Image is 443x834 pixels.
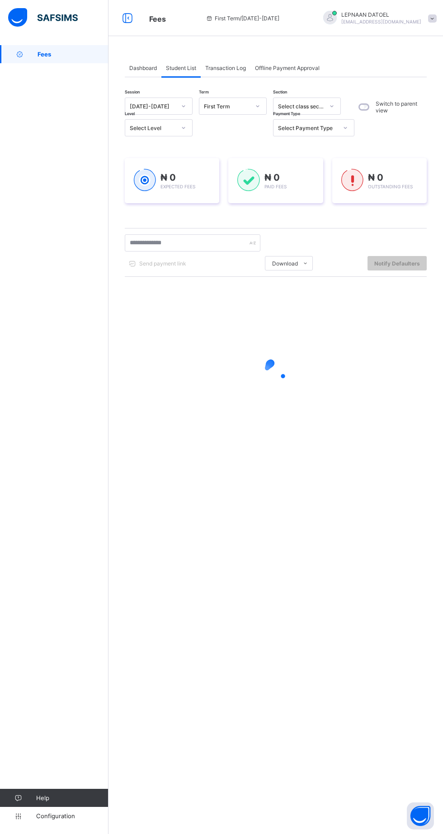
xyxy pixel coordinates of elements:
[130,125,176,131] div: Select Level
[36,794,108,801] span: Help
[204,103,250,110] div: First Term
[130,103,176,110] div: [DATE]-[DATE]
[278,103,324,110] div: Select class section
[341,19,421,24] span: [EMAIL_ADDRESS][DOMAIN_NAME]
[199,89,209,94] span: Term
[205,65,246,71] span: Transaction Log
[38,51,108,58] span: Fees
[36,812,108,820] span: Configuration
[134,169,156,191] img: expected-1.03dd87d44185fb6c27cc9b2570c10499.svg
[160,172,176,183] span: ₦ 0
[264,172,280,183] span: ₦ 0
[376,100,424,114] label: Switch to parent view
[273,111,300,116] span: Payment Type
[255,65,320,71] span: Offline Payment Approval
[237,169,259,191] img: paid-1.3eb1404cbcb1d3b736510a26bbfa3ccb.svg
[341,11,421,18] span: LEPNAAN DATOEL
[8,8,78,27] img: safsims
[368,184,413,189] span: Outstanding Fees
[129,65,157,71] span: Dashboard
[125,89,140,94] span: Session
[374,260,420,267] span: Notify Defaulters
[166,65,196,71] span: Student List
[264,184,287,189] span: Paid Fees
[278,125,338,131] div: Select Payment Type
[149,14,166,23] span: Fees
[314,11,441,26] div: LEPNAANDATOEL
[273,89,287,94] span: Section
[206,15,279,22] span: session/term information
[160,184,195,189] span: Expected Fees
[341,169,363,191] img: outstanding-1.146d663e52f09953f639664a84e30106.svg
[368,172,383,183] span: ₦ 0
[272,260,298,267] span: Download
[407,802,434,829] button: Open asap
[139,260,186,267] span: Send payment link
[125,111,135,116] span: Level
